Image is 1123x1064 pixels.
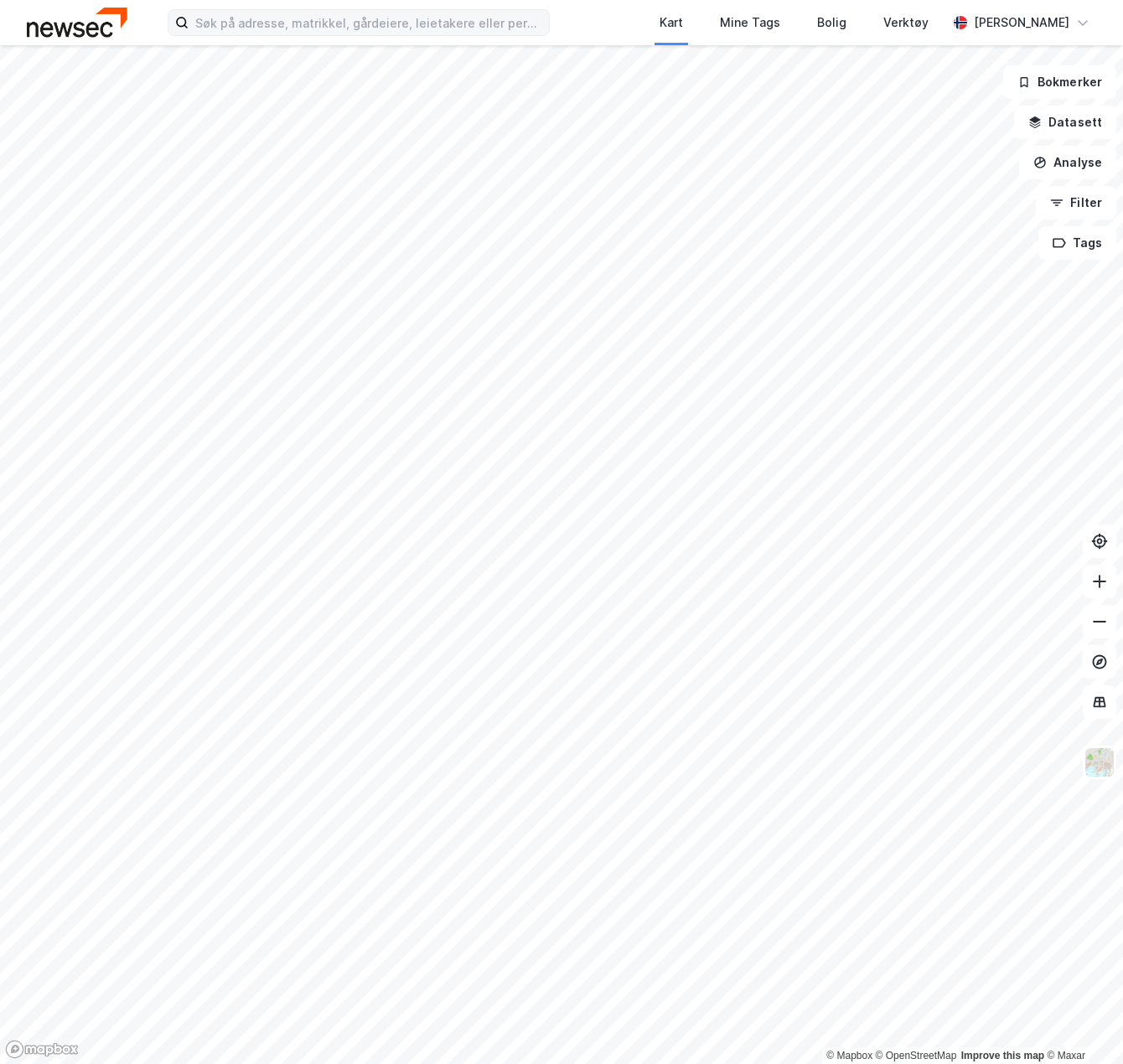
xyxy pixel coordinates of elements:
div: Kontrollprogram for chat [1039,984,1123,1064]
div: Mine Tags [720,13,780,33]
div: Verktøy [883,13,929,33]
img: newsec-logo.f6e21ccffca1b3a03d2d.png [27,8,127,37]
div: Kart [660,13,683,33]
iframe: Chat Widget [1039,984,1123,1064]
div: Bolig [817,13,846,33]
input: Søk på adresse, matrikkel, gårdeiere, leietakere eller personer [189,10,549,35]
div: [PERSON_NAME] [974,13,1069,33]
